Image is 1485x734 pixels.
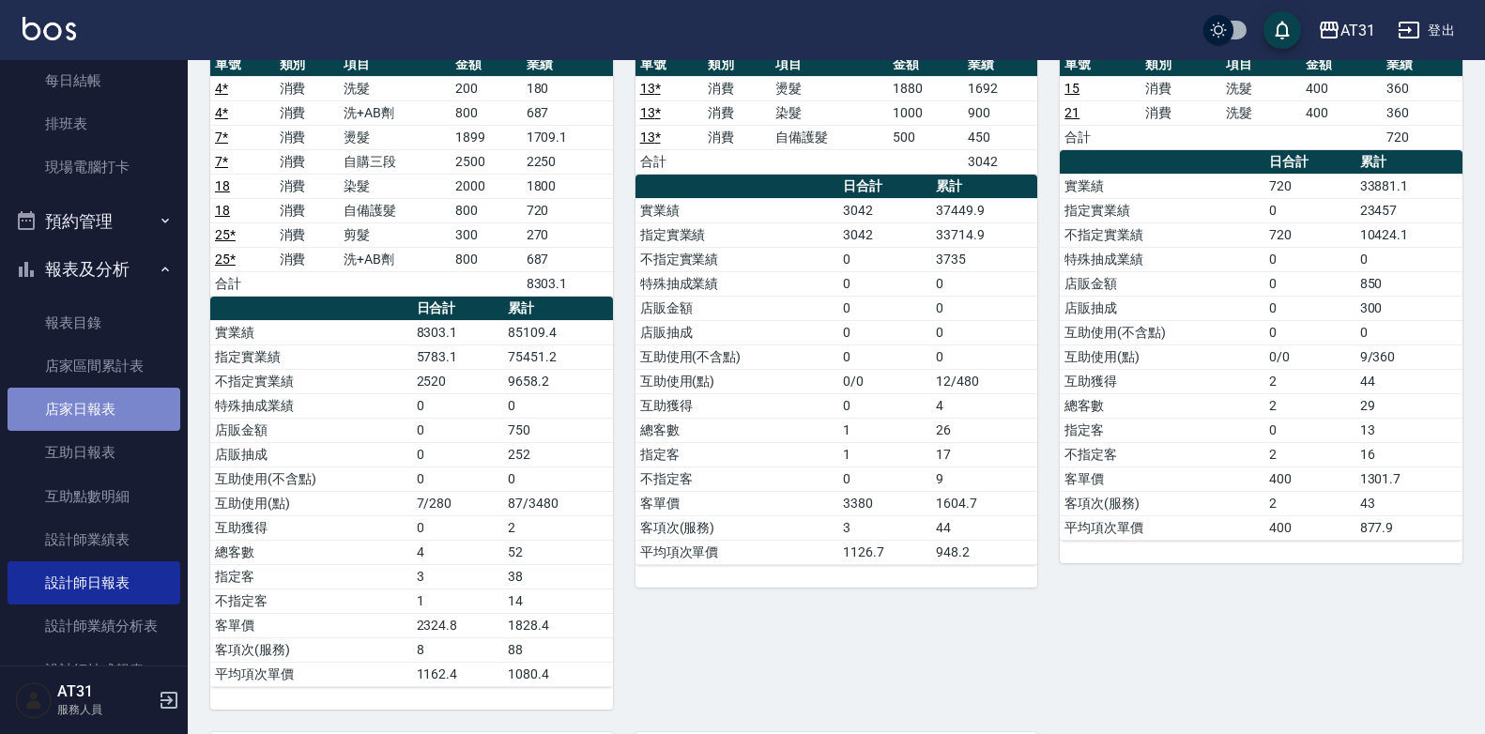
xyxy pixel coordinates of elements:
[931,271,1037,296] td: 0
[503,297,612,321] th: 累計
[412,418,504,442] td: 0
[1060,296,1264,320] td: 店販抽成
[412,540,504,564] td: 4
[522,271,613,296] td: 8303.1
[1355,344,1462,369] td: 9/360
[931,515,1037,540] td: 44
[1221,100,1302,125] td: 洗髮
[963,149,1038,174] td: 3042
[8,245,180,294] button: 報表及分析
[275,100,340,125] td: 消費
[1264,222,1355,247] td: 720
[8,561,180,604] a: 設計師日報表
[963,100,1038,125] td: 900
[503,466,612,491] td: 0
[1382,100,1462,125] td: 360
[838,296,931,320] td: 0
[931,418,1037,442] td: 26
[275,198,340,222] td: 消費
[1264,418,1355,442] td: 0
[522,100,613,125] td: 687
[771,76,888,100] td: 燙髮
[339,247,451,271] td: 洗+AB劑
[57,701,153,718] p: 服務人員
[838,442,931,466] td: 1
[339,100,451,125] td: 洗+AB劑
[412,589,504,613] td: 1
[963,125,1038,149] td: 450
[522,149,613,174] td: 2250
[522,198,613,222] td: 720
[1264,174,1355,198] td: 720
[1060,418,1264,442] td: 指定客
[838,466,931,491] td: 0
[931,442,1037,466] td: 17
[1382,125,1462,149] td: 720
[210,418,412,442] td: 店販金額
[1060,320,1264,344] td: 互助使用(不含點)
[1382,76,1462,100] td: 360
[339,198,451,222] td: 自備護髮
[503,662,612,686] td: 1080.4
[451,222,522,247] td: 300
[931,198,1037,222] td: 37449.9
[451,53,522,77] th: 金額
[635,491,838,515] td: 客單價
[210,393,412,418] td: 特殊抽成業績
[838,540,931,564] td: 1126.7
[451,100,522,125] td: 800
[1355,515,1462,540] td: 877.9
[339,174,451,198] td: 染髮
[703,76,771,100] td: 消費
[1060,466,1264,491] td: 客單價
[412,442,504,466] td: 0
[451,76,522,100] td: 200
[1355,320,1462,344] td: 0
[503,540,612,564] td: 52
[1355,296,1462,320] td: 300
[635,540,838,564] td: 平均項次單價
[412,613,504,637] td: 2324.8
[1060,442,1264,466] td: 不指定客
[8,431,180,474] a: 互助日報表
[210,53,613,297] table: a dense table
[412,466,504,491] td: 0
[210,491,412,515] td: 互助使用(點)
[15,681,53,719] img: Person
[771,100,888,125] td: 染髮
[1355,491,1462,515] td: 43
[339,76,451,100] td: 洗髮
[1064,81,1079,96] a: 15
[275,174,340,198] td: 消費
[1060,125,1141,149] td: 合計
[275,125,340,149] td: 消費
[8,102,180,145] a: 排班表
[210,515,412,540] td: 互助獲得
[888,53,963,77] th: 金額
[838,175,931,199] th: 日合計
[412,662,504,686] td: 1162.4
[1355,198,1462,222] td: 23457
[1060,198,1264,222] td: 指定實業績
[503,564,612,589] td: 38
[703,53,771,77] th: 類別
[1264,344,1355,369] td: 0/0
[1263,11,1301,49] button: save
[635,222,838,247] td: 指定實業績
[931,540,1037,564] td: 948.2
[522,174,613,198] td: 1800
[210,564,412,589] td: 指定客
[1060,174,1264,198] td: 實業績
[1064,105,1079,120] a: 21
[1060,393,1264,418] td: 總客數
[522,125,613,149] td: 1709.1
[522,76,613,100] td: 180
[771,125,888,149] td: 自備護髮
[1264,466,1355,491] td: 400
[451,149,522,174] td: 2500
[1264,271,1355,296] td: 0
[635,296,838,320] td: 店販金額
[635,466,838,491] td: 不指定客
[503,589,612,613] td: 14
[503,637,612,662] td: 88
